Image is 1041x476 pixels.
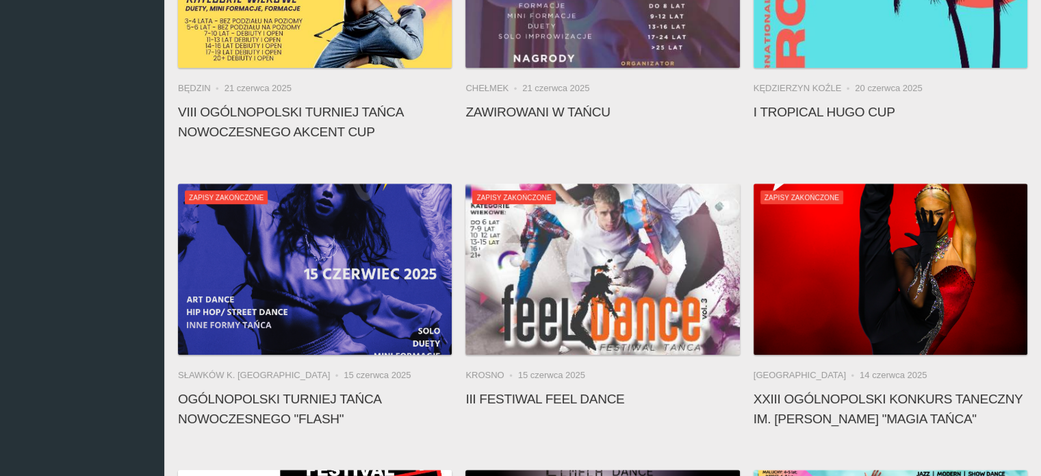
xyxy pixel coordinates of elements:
li: 15 czerwca 2025 [518,368,585,382]
li: Krosno [465,368,517,382]
li: 20 czerwca 2025 [855,82,922,95]
li: Kędzierzyn Koźle [754,82,856,95]
h4: III Festiwal Feel Dance [465,389,739,409]
h4: I Tropical Hugo Cup [754,102,1027,122]
li: 21 czerwca 2025 [522,82,589,95]
h4: VIII Ogólnopolski Turniej Tańca Nowoczesnego AKCENT CUP [178,102,452,142]
li: 15 czerwca 2025 [344,368,411,382]
li: 14 czerwca 2025 [860,368,927,382]
span: Zapisy zakończone [472,190,555,204]
span: Zapisy zakończone [760,190,843,204]
li: Będzin [178,82,224,95]
span: Zapisy zakończone [185,190,268,204]
a: III Festiwal Feel DanceZapisy zakończone [465,184,739,355]
h4: Zawirowani w tańcu [465,102,739,122]
li: [GEOGRAPHIC_DATA] [754,368,860,382]
h4: Ogólnopolski Turniej Tańca Nowoczesnego "Flash" [178,389,452,429]
li: Sławków k. [GEOGRAPHIC_DATA] [178,368,344,382]
li: Chełmek [465,82,522,95]
li: 21 czerwca 2025 [224,82,292,95]
h4: XXIII Ogólnopolski Konkurs Taneczny im. [PERSON_NAME] "MAGIA TAŃCA" [754,389,1027,429]
img: III Festiwal Feel Dance [465,184,739,355]
img: Ogólnopolski Turniej Tańca Nowoczesnego "Flash" [178,184,452,355]
a: XXIII Ogólnopolski Konkurs Taneczny im. Aliny Janikowskiej "MAGIA TAŃCA"Zapisy zakończone [754,184,1027,355]
img: XXIII Ogólnopolski Konkurs Taneczny im. Aliny Janikowskiej "MAGIA TAŃCA" [754,184,1027,355]
a: Ogólnopolski Turniej Tańca Nowoczesnego "Flash"Zapisy zakończone [178,184,452,355]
